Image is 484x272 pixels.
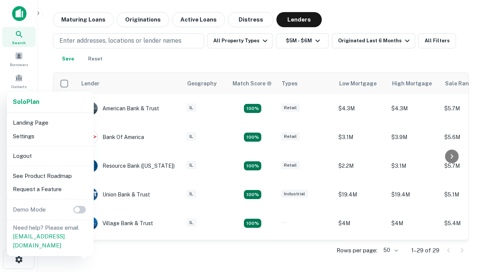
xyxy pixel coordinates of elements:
li: Settings [10,130,91,143]
li: Request a Feature [10,182,91,196]
li: Landing Page [10,116,91,130]
li: Logout [10,149,91,163]
li: See Product Roadmap [10,169,91,183]
a: [EMAIL_ADDRESS][DOMAIN_NAME] [13,233,65,249]
strong: Solo Plan [13,98,39,105]
a: SoloPlan [13,97,39,107]
p: Need help? Please email [13,223,88,250]
iframe: Chat Widget [446,187,484,224]
p: Demo Mode [10,205,49,214]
